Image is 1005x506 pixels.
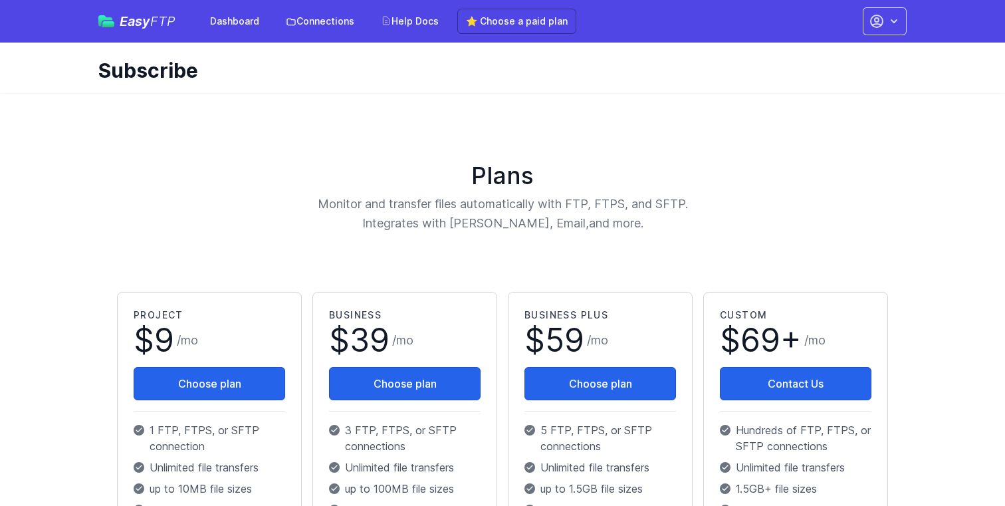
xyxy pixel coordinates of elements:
[134,459,285,475] p: Unlimited file transfers
[720,481,871,497] p: 1.5GB+ file sizes
[524,459,676,475] p: Unlimited file transfers
[720,459,871,475] p: Unlimited file transfers
[177,331,198,350] span: /
[329,324,390,356] span: $
[524,309,676,322] h2: Business Plus
[804,331,826,350] span: /
[591,333,608,347] span: mo
[112,162,893,189] h1: Plans
[181,333,198,347] span: mo
[457,9,576,34] a: ⭐ Choose a paid plan
[134,367,285,400] button: Choose plan
[329,367,481,400] button: Choose plan
[524,324,584,356] span: $
[329,422,481,454] p: 3 FTP, FTPS, or SFTP connections
[392,331,413,350] span: /
[329,309,481,322] h2: Business
[134,422,285,454] p: 1 FTP, FTPS, or SFTP connection
[720,309,871,322] h2: Custom
[242,194,763,233] p: Monitor and transfer files automatically with FTP, FTPS, and SFTP. Integrates with [PERSON_NAME],...
[134,481,285,497] p: up to 10MB file sizes
[350,320,390,360] span: 39
[524,367,676,400] button: Choose plan
[329,459,481,475] p: Unlimited file transfers
[278,9,362,33] a: Connections
[587,331,608,350] span: /
[740,320,802,360] span: 69+
[134,309,285,322] h2: Project
[202,9,267,33] a: Dashboard
[720,367,871,400] a: Contact Us
[808,333,826,347] span: mo
[524,422,676,454] p: 5 FTP, FTPS, or SFTP connections
[154,320,174,360] span: 9
[720,324,802,356] span: $
[524,481,676,497] p: up to 1.5GB file sizes
[150,13,175,29] span: FTP
[720,422,871,454] p: Hundreds of FTP, FTPS, or SFTP connections
[98,15,175,28] a: EasyFTP
[98,15,114,27] img: easyftp_logo.png
[134,324,174,356] span: $
[120,15,175,28] span: Easy
[98,59,896,82] h1: Subscribe
[329,481,481,497] p: up to 100MB file sizes
[396,333,413,347] span: mo
[545,320,584,360] span: 59
[373,9,447,33] a: Help Docs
